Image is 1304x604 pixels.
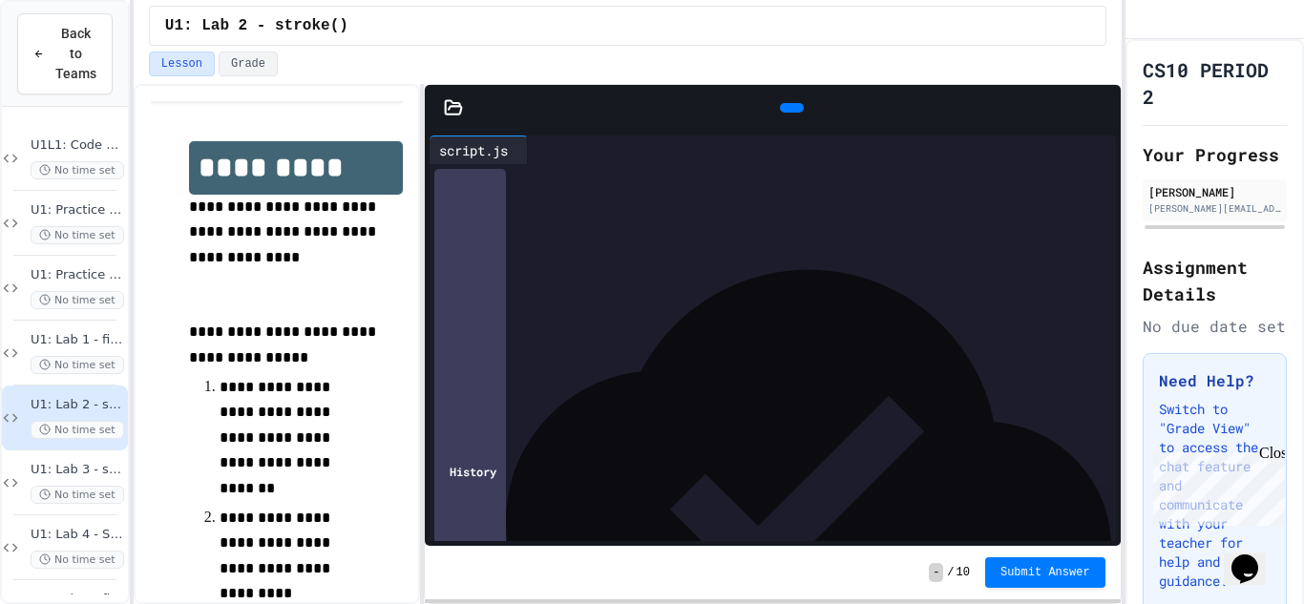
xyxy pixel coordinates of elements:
div: Chat with us now!Close [8,8,132,121]
button: Lesson [149,52,215,76]
button: Submit Answer [985,557,1105,588]
span: 10 [957,565,970,580]
h3: Need Help? [1159,369,1271,392]
span: Back to Teams [55,24,96,84]
h1: CS10 PERIOD 2 [1143,56,1287,110]
span: U1L1: Code Along [31,137,124,154]
h2: Assignment Details [1143,254,1287,307]
div: [PERSON_NAME][EMAIL_ADDRESS][DOMAIN_NAME] [1148,201,1281,216]
span: U1: Lab 2 - stroke() [31,397,124,413]
span: No time set [31,161,124,179]
span: No time set [31,356,124,374]
span: U1: Practice Lab 2 [31,267,124,283]
span: - [929,563,943,582]
span: U1: Lab 4 - Shape Styling [31,527,124,543]
iframe: chat widget [1146,445,1285,526]
iframe: chat widget [1224,528,1285,585]
span: / [947,565,954,580]
span: U1: Practice Lab 1 [31,202,124,219]
button: Grade [219,52,278,76]
button: Back to Teams [17,13,113,94]
div: No due date set [1143,315,1287,338]
span: U1: Lab 1 - fill() [31,332,124,348]
span: No time set [31,551,124,569]
div: script.js [430,140,517,160]
span: U1: Lab 2 - stroke() [165,14,348,37]
h2: Your Progress [1143,141,1287,168]
span: U1: Lab 3 - strokeWeight() [31,462,124,478]
span: No time set [31,291,124,309]
span: No time set [31,421,124,439]
span: No time set [31,226,124,244]
p: Switch to "Grade View" to access the chat feature and communicate with your teacher for help and ... [1159,400,1271,591]
span: No time set [31,486,124,504]
div: [PERSON_NAME] [1148,183,1281,200]
span: Submit Answer [1000,565,1090,580]
div: script.js [430,135,528,164]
